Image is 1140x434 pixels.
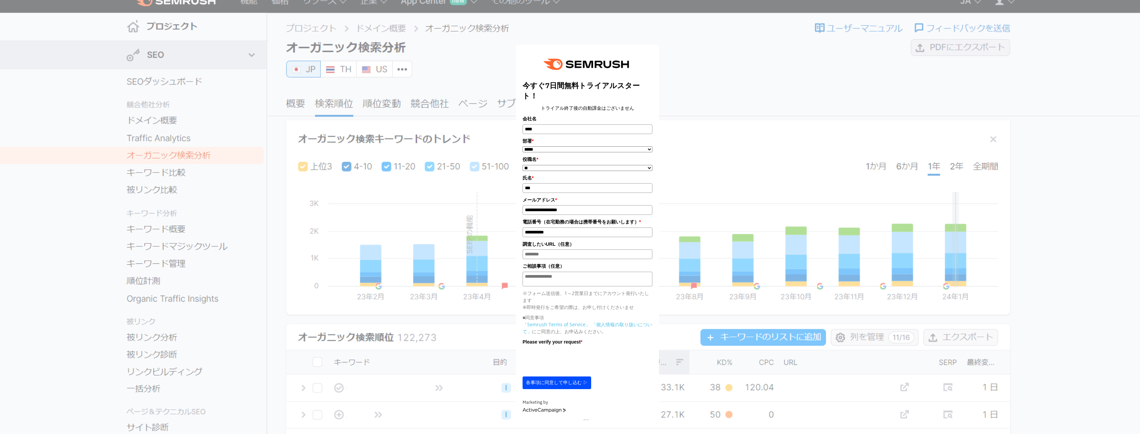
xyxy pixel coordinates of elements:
[523,399,652,406] div: Marketing by
[523,347,624,373] iframe: reCAPTCHA
[539,52,636,77] img: e6a379fe-ca9f-484e-8561-e79cf3a04b3f.png
[523,174,652,182] label: 氏名
[523,104,652,112] center: トライアル終了後の自動課金はございません
[523,80,652,101] title: 今すぐ7日間無料トライアルスタート！
[523,196,652,204] label: メールアドレス
[523,338,652,346] label: Please verify your request
[523,290,652,311] p: ※フォーム送信後、1～2営業日までにアカウント発行いたします ※即時発行をご希望の際は、お申し付けくださいませ
[523,376,591,389] button: 各事項に同意して申し込む ▷
[523,321,590,328] a: 「Semrush Terms of Service」
[523,115,652,122] label: 会社名
[523,240,652,248] label: 調査したいURL（任意）
[523,218,652,225] label: 電話番号（在宅勤務の場合は携帯番号をお願いします）
[523,156,652,163] label: 役職名
[523,137,652,145] label: 部署
[523,314,652,321] p: ■同意事項
[523,321,652,335] a: 「個人情報の取り扱いについて」
[523,262,652,270] label: ご相談事項（任意）
[523,321,652,335] p: にご同意の上、お申込みください。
